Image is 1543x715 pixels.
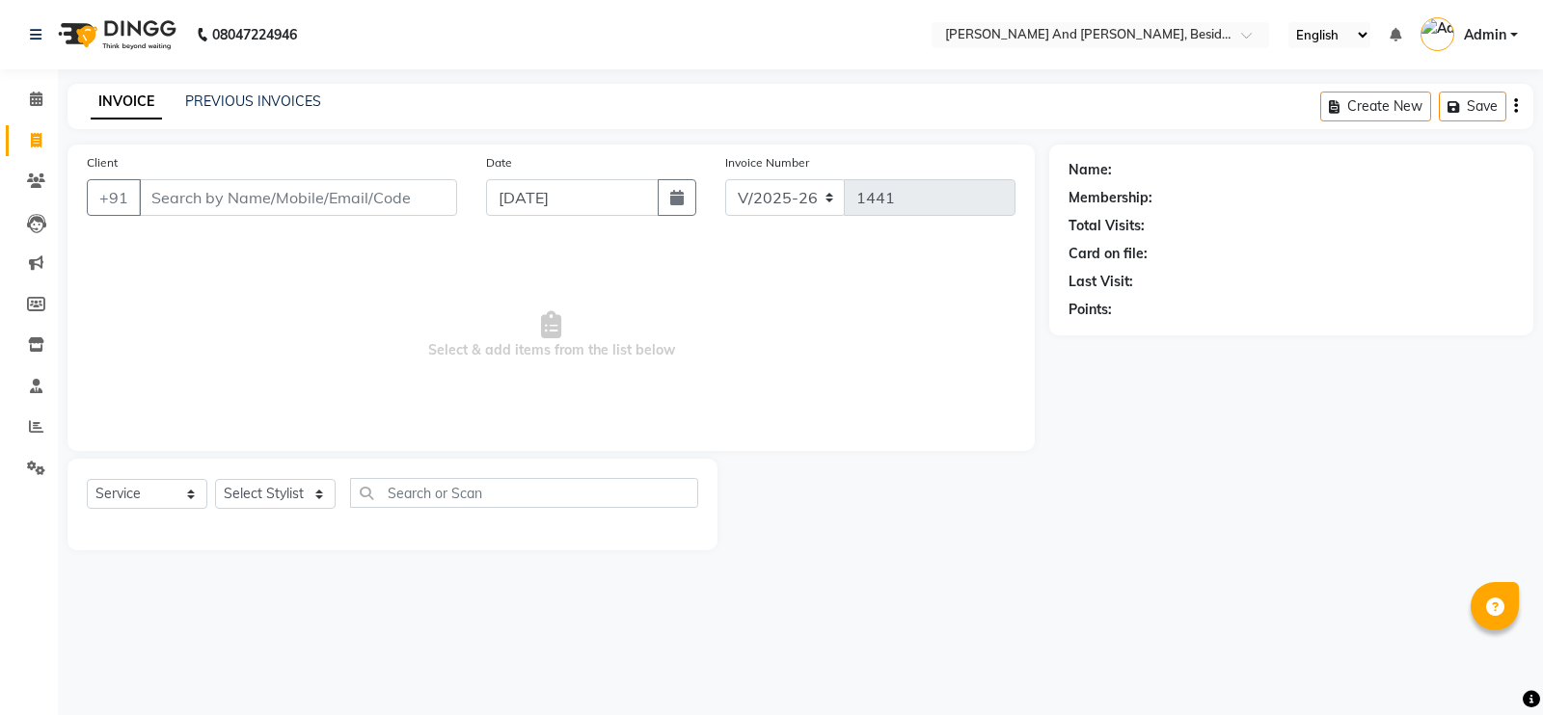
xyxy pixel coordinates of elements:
div: Points: [1069,300,1112,320]
img: logo [49,8,181,62]
b: 08047224946 [212,8,297,62]
label: Invoice Number [725,154,809,172]
a: INVOICE [91,85,162,119]
span: Admin [1464,25,1506,45]
input: Search or Scan [350,478,698,508]
a: PREVIOUS INVOICES [185,93,321,110]
div: Membership: [1069,188,1152,208]
div: Card on file: [1069,244,1148,264]
input: Search by Name/Mobile/Email/Code [139,179,457,216]
label: Date [486,154,512,172]
div: Total Visits: [1069,216,1145,236]
span: Select & add items from the list below [87,239,1015,432]
label: Client [87,154,118,172]
div: Last Visit: [1069,272,1133,292]
button: Create New [1320,92,1431,121]
button: Save [1439,92,1506,121]
div: Name: [1069,160,1112,180]
img: Admin [1421,17,1454,51]
button: +91 [87,179,141,216]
